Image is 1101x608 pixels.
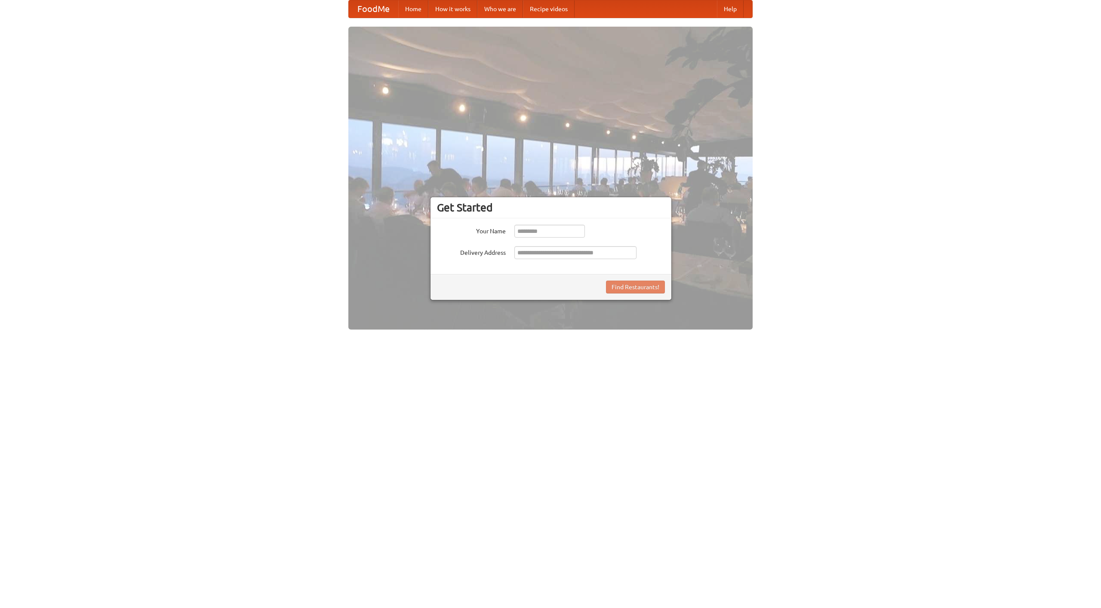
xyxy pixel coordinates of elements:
a: FoodMe [349,0,398,18]
a: How it works [428,0,477,18]
a: Help [717,0,744,18]
label: Your Name [437,225,506,235]
h3: Get Started [437,201,665,214]
button: Find Restaurants! [606,281,665,293]
label: Delivery Address [437,246,506,257]
a: Home [398,0,428,18]
a: Who we are [477,0,523,18]
a: Recipe videos [523,0,575,18]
